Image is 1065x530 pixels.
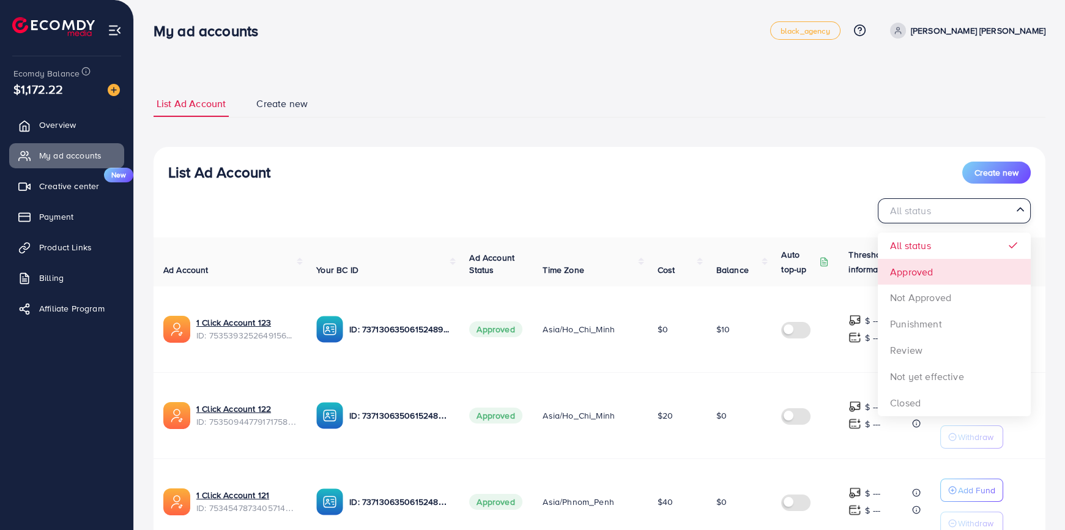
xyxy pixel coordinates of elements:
[883,201,1011,220] input: Search for option
[848,504,861,517] img: top-up amount
[9,296,124,321] a: Affiliate Program
[848,331,861,344] img: top-up amount
[39,302,105,315] span: Affiliate Program
[256,97,308,111] span: Create new
[781,247,817,277] p: Auto top-up
[848,400,861,413] img: top-up amount
[9,174,124,198] a: Creative centerNew
[39,272,64,284] span: Billing
[9,143,124,168] a: My ad accounts
[154,22,268,40] h3: My ad accounts
[962,162,1031,184] button: Create new
[878,311,1031,337] li: Punishment
[848,487,861,499] img: top-up amount
[865,503,880,518] p: $ ---
[658,264,675,276] span: Cost
[469,408,522,424] span: Approved
[13,67,80,80] span: Ecomdy Balance
[196,329,297,342] span: ID: 7535393252649156625
[770,21,840,40] a: black_agency
[865,417,880,431] p: $ ---
[316,264,358,276] span: Your BC ID
[865,486,880,501] p: $ ---
[39,149,102,162] span: My ad accounts
[848,314,861,327] img: top-up amount
[9,235,124,259] a: Product Links
[469,321,522,337] span: Approved
[878,285,1031,311] li: Not Approved
[716,496,727,508] span: $0
[716,409,727,422] span: $0
[878,390,1031,416] li: Closed
[469,252,514,276] span: Ad Account Status
[911,23,1045,38] p: [PERSON_NAME] [PERSON_NAME]
[885,23,1045,39] a: [PERSON_NAME] [PERSON_NAME]
[196,403,297,428] div: <span class='underline'>1 Click Account 122</span></br>7535094477917175809
[716,264,749,276] span: Balance
[163,316,190,343] img: ic-ads-acc.e4c84228.svg
[108,23,122,37] img: menu
[9,266,124,290] a: Billing
[104,168,133,182] span: New
[39,241,92,253] span: Product Links
[543,323,615,335] span: Asia/Ho_Chi_Minh
[316,316,343,343] img: ic-ba-acc.ded83a64.svg
[940,479,1003,502] button: Add Fund
[865,400,880,414] p: $ ---
[848,417,861,430] img: top-up amount
[974,166,1019,179] span: Create new
[1013,475,1056,521] iframe: Chat
[865,313,880,328] p: $ ---
[316,488,343,515] img: ic-ba-acc.ded83a64.svg
[716,323,730,335] span: $10
[163,264,209,276] span: Ad Account
[878,198,1031,223] div: Search for option
[196,489,297,501] a: 1 Click Account 121
[940,425,1003,449] button: Withdraw
[9,113,124,137] a: Overview
[878,233,1031,259] li: All status
[865,330,880,345] p: $ ---
[163,488,190,515] img: ic-ads-acc.e4c84228.svg
[196,316,297,329] a: 1 Click Account 123
[878,259,1031,285] li: Approved
[196,502,297,514] span: ID: 7534547873405714448
[196,316,297,342] div: <span class='underline'>1 Click Account 123</span></br>7535393252649156625
[878,337,1031,364] li: Review
[958,483,995,498] p: Add Fund
[878,364,1031,390] li: Not yet effective
[958,430,993,444] p: Withdraw
[316,402,343,429] img: ic-ba-acc.ded83a64.svg
[543,496,614,508] span: Asia/Phnom_Penh
[108,84,120,96] img: image
[658,409,673,422] span: $20
[39,180,99,192] span: Creative center
[12,17,95,36] img: logo
[196,403,297,415] a: 1 Click Account 122
[543,264,584,276] span: Time Zone
[349,495,450,509] p: ID: 7371306350615248913
[168,163,270,181] h3: List Ad Account
[39,119,76,131] span: Overview
[163,402,190,429] img: ic-ads-acc.e4c84228.svg
[196,489,297,514] div: <span class='underline'>1 Click Account 121</span></br>7534547873405714448
[658,323,668,335] span: $0
[349,408,450,423] p: ID: 7371306350615248913
[9,204,124,229] a: Payment
[39,211,73,223] span: Payment
[781,27,830,35] span: black_agency
[848,247,908,277] p: Threshold information
[543,409,615,422] span: Asia/Ho_Chi_Minh
[13,80,63,98] span: $1,172.22
[196,416,297,428] span: ID: 7535094477917175809
[157,97,226,111] span: List Ad Account
[469,494,522,510] span: Approved
[658,496,673,508] span: $40
[349,322,450,337] p: ID: 7371306350615248913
